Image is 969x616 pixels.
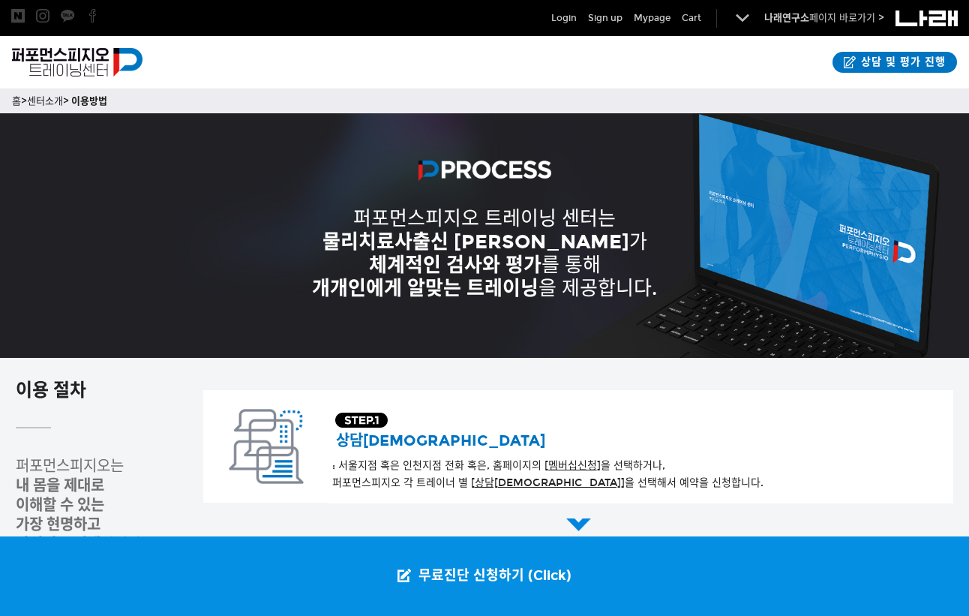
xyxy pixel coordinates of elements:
[16,535,145,553] span: 입니다.
[12,95,21,107] a: 홈
[16,379,86,401] strong: 이용 절차
[312,276,538,300] strong: 개개인에게 알맞는 트레이닝
[229,409,304,484] img: 상담예약 아이콘
[16,535,100,553] strong: 가치있는 선택
[332,476,475,489] span: 퍼포먼스피지오 각 트레이너 별 [
[16,457,124,475] span: 퍼포먼스피지오는
[548,459,597,472] a: 멤버십신청
[16,496,104,514] strong: 이해할 수 있는
[12,93,957,110] p: > >
[16,476,104,494] strong: 내 몸을 제대로
[322,230,647,254] span: 가
[634,11,670,26] a: Mypage
[856,55,946,70] span: 상담 및 평가 진행
[322,230,629,254] strong: 물리치료사출신 [PERSON_NAME]
[335,413,388,428] img: STEP.1
[418,161,551,181] img: b169dd76fed45.png
[369,253,541,277] strong: 체계적인 검사와 평가
[548,459,601,472] u: ]
[27,95,63,107] a: 센터소개
[16,515,100,533] span: 가장 현명하고
[764,12,884,24] a: 나래연구소페이지 바로가기 >
[475,476,621,489] u: 상담[DEMOGRAPHIC_DATA]
[312,277,657,300] span: 을 제공합니다.
[353,207,616,230] span: 퍼포먼스피지오 트레이닝 센터는
[382,536,586,616] a: 무료진단 신청하기 (Click)
[332,459,665,472] span: : 서울지점 혹은 인천지점 전화 혹은, 홈페이지의 [ 을 선택하거나,
[566,518,591,531] img: 화살표 1
[475,477,621,489] a: 상담[DEMOGRAPHIC_DATA]
[621,476,763,489] span: ]을 선택해서 예약을 신청합니다.
[551,11,577,26] a: Login
[369,254,601,277] span: 를 통해
[588,11,622,26] a: Sign up
[764,12,809,24] strong: 나래연구소
[832,52,957,73] a: 상담 및 평가 진행
[336,431,545,449] span: 상담[DEMOGRAPHIC_DATA]
[682,11,701,26] a: Cart
[71,95,107,107] a: 이용방법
